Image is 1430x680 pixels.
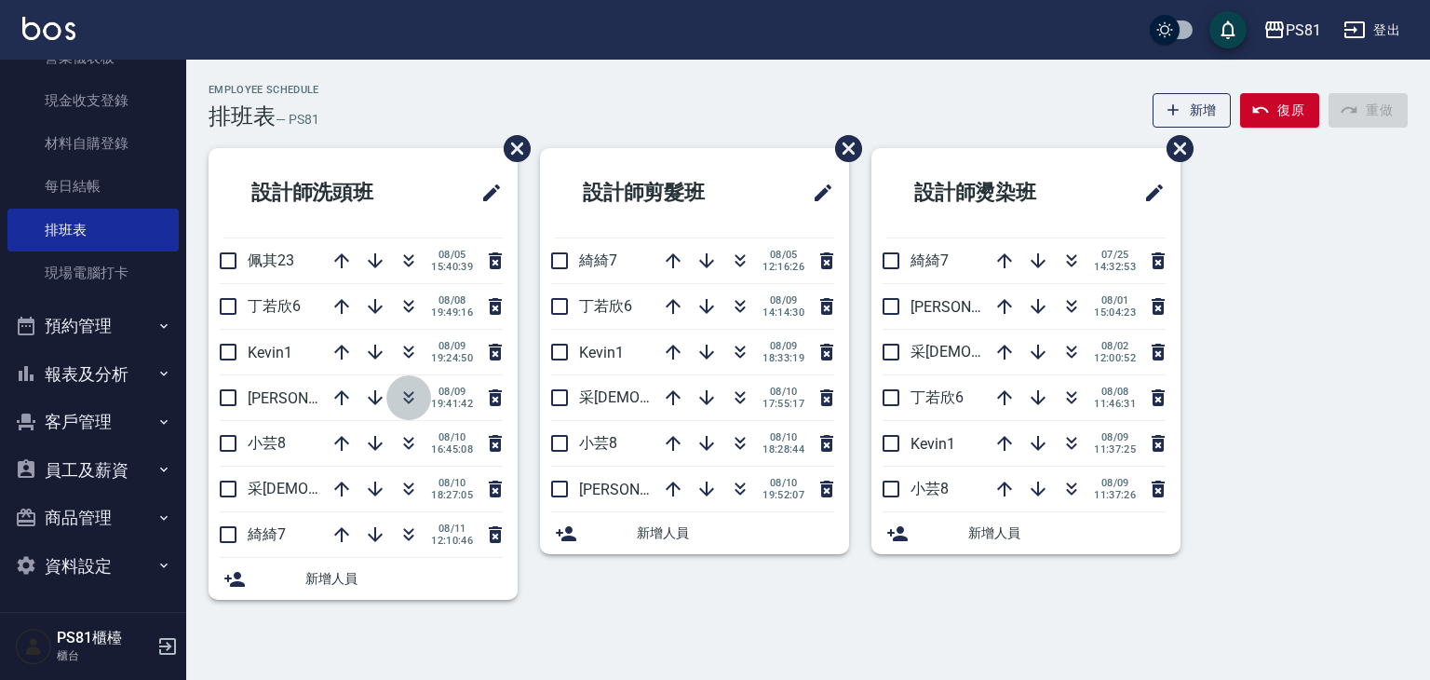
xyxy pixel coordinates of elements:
span: 08/05 [762,249,804,261]
span: 08/10 [431,477,473,489]
span: 11:37:25 [1094,443,1136,456]
span: 08/11 [431,523,473,535]
span: 08/05 [431,249,473,261]
h6: — PS81 [276,110,319,129]
span: 刪除班表 [1153,121,1196,176]
span: 丁若欣6 [911,388,964,406]
span: 08/08 [1094,386,1136,398]
h2: 設計師洗頭班 [223,159,435,226]
a: 材料自購登錄 [7,122,179,165]
span: 19:49:16 [431,306,473,319]
span: 刪除班表 [490,121,533,176]
h2: 設計師燙染班 [886,159,1098,226]
span: 14:14:30 [762,306,804,319]
button: 員工及薪資 [7,446,179,495]
span: 08/09 [1094,431,1136,443]
button: 商品管理 [7,494,179,542]
span: 修改班表的標題 [801,170,834,215]
span: 08/09 [762,340,804,352]
span: 18:28:44 [762,443,804,456]
span: 19:41:42 [431,398,473,410]
span: 08/10 [431,431,473,443]
span: 11:37:26 [1094,489,1136,501]
span: 19:52:07 [762,489,804,501]
span: 綺綺7 [911,252,949,269]
h2: 設計師剪髮班 [555,159,766,226]
button: 登出 [1336,13,1408,48]
div: 新增人員 [871,512,1180,554]
span: 18:27:05 [431,489,473,501]
a: 排班表 [7,209,179,252]
span: 小芸8 [579,434,617,452]
h2: Employee Schedule [209,84,319,96]
span: 綺綺7 [248,525,286,543]
span: 小芸8 [911,480,949,497]
button: 報表及分析 [7,350,179,399]
span: 08/09 [431,386,473,398]
span: 08/09 [431,340,473,352]
button: PS81 [1256,11,1329,49]
span: 17:55:17 [762,398,804,410]
button: save [1209,11,1247,48]
span: 小芸8 [248,434,286,452]
span: [PERSON_NAME]3 [579,481,699,498]
span: 18:33:19 [762,352,804,364]
span: 11:46:31 [1094,398,1136,410]
div: PS81 [1286,19,1321,42]
span: 12:00:52 [1094,352,1136,364]
span: 08/09 [1094,477,1136,489]
button: 資料設定 [7,542,179,591]
span: 08/10 [762,477,804,489]
button: 預約管理 [7,302,179,350]
span: 采[DEMOGRAPHIC_DATA]2 [248,480,425,497]
span: 12:16:26 [762,261,804,273]
span: 綺綺7 [579,252,617,269]
span: 新增人員 [968,524,1166,543]
span: Kevin1 [248,344,292,361]
a: 每日結帳 [7,165,179,208]
h3: 排班表 [209,103,276,129]
p: 櫃台 [57,647,152,664]
span: 新增人員 [637,524,834,543]
button: 客戶管理 [7,398,179,446]
img: Person [15,628,52,665]
span: 08/10 [762,386,804,398]
span: Kevin1 [911,435,955,453]
span: 修改班表的標題 [1132,170,1166,215]
span: 15:40:39 [431,261,473,273]
span: 08/08 [431,294,473,306]
button: 復原 [1240,93,1319,128]
span: 12:10:46 [431,535,473,547]
span: 14:32:53 [1094,261,1136,273]
span: 采[DEMOGRAPHIC_DATA]2 [579,388,756,406]
div: 新增人員 [540,512,849,554]
h5: PS81櫃檯 [57,629,152,647]
span: 丁若欣6 [248,297,301,315]
span: 08/09 [762,294,804,306]
img: Logo [22,17,75,40]
span: 修改班表的標題 [469,170,503,215]
span: 新增人員 [305,569,503,589]
span: 19:24:50 [431,352,473,364]
div: 新增人員 [209,558,518,600]
span: 07/25 [1094,249,1136,261]
span: 08/01 [1094,294,1136,306]
span: 刪除班表 [821,121,865,176]
span: [PERSON_NAME]3 [911,298,1031,316]
span: 08/02 [1094,340,1136,352]
span: 丁若欣6 [579,297,632,315]
span: 08/10 [762,431,804,443]
button: 新增 [1153,93,1232,128]
span: [PERSON_NAME]3 [248,389,368,407]
a: 現場電腦打卡 [7,252,179,294]
span: 15:04:23 [1094,306,1136,319]
a: 現金收支登錄 [7,79,179,122]
span: 16:45:08 [431,443,473,456]
span: Kevin1 [579,344,624,361]
span: 佩其23 [248,252,294,269]
span: 采[DEMOGRAPHIC_DATA]2 [911,343,1087,360]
